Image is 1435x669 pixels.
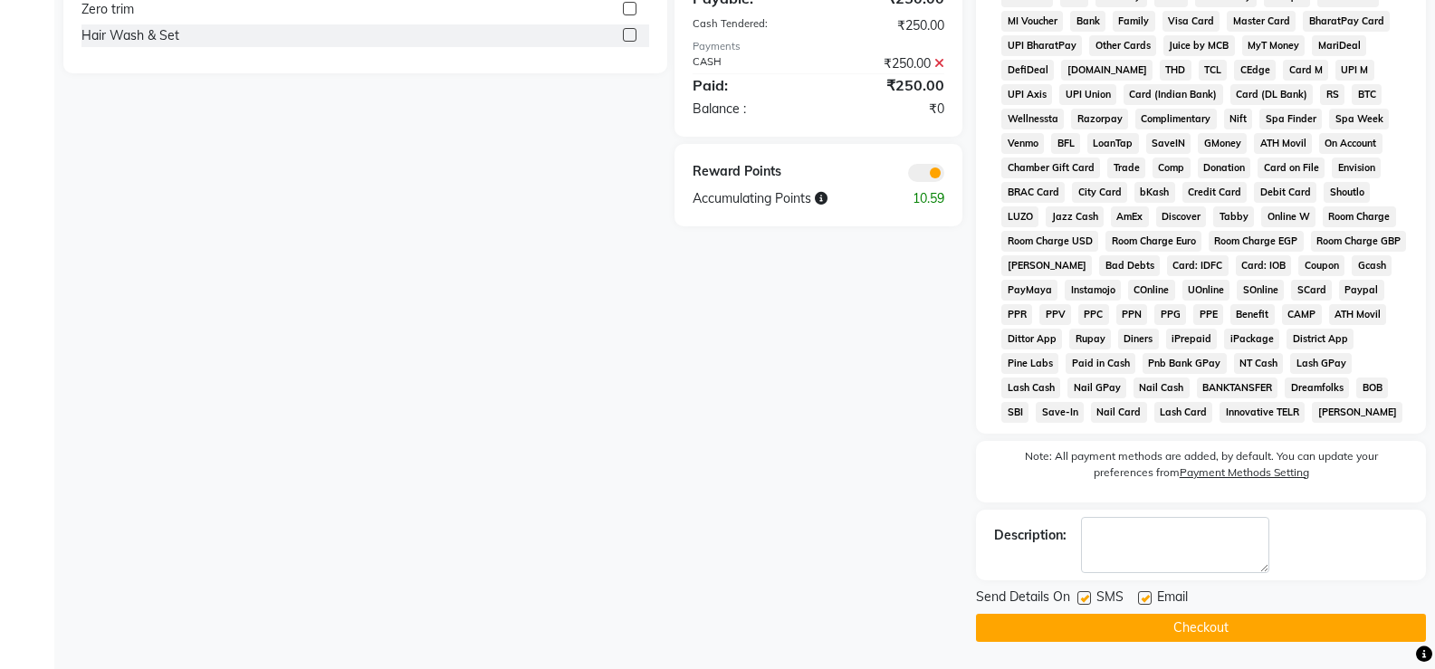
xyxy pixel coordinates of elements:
[1061,60,1153,81] span: [DOMAIN_NAME]
[1070,11,1105,32] span: Bank
[1182,182,1248,203] span: Credit Card
[1167,255,1229,276] span: Card: IDFC
[1001,378,1060,398] span: Lash Cash
[1091,402,1147,423] span: Nail Card
[1001,206,1038,227] span: LUZO
[1146,133,1191,154] span: SaveIN
[1163,35,1235,56] span: Juice by MCB
[1230,304,1275,325] span: Benefit
[1116,304,1148,325] span: PPN
[679,16,818,35] div: Cash Tendered:
[1319,133,1382,154] span: On Account
[1001,35,1082,56] span: UPI BharatPay
[1099,255,1160,276] span: Bad Debts
[1157,588,1188,610] span: Email
[1001,402,1028,423] span: SBI
[1154,402,1213,423] span: Lash Card
[1193,304,1223,325] span: PPE
[1089,35,1156,56] span: Other Cards
[1153,158,1191,178] span: Comp
[1001,329,1062,349] span: Dittor App
[1198,133,1247,154] span: GMoney
[1001,60,1054,81] span: DefiDeal
[1001,353,1058,374] span: Pine Labs
[1059,84,1116,105] span: UPI Union
[1182,280,1230,301] span: UOnline
[1254,133,1312,154] span: ATH Movil
[1282,304,1322,325] span: CAMP
[1118,329,1159,349] span: Diners
[1329,109,1389,129] span: Spa Week
[1312,402,1402,423] span: [PERSON_NAME]
[1209,231,1304,252] span: Room Charge EGP
[1078,304,1109,325] span: PPC
[1230,84,1314,105] span: Card (DL Bank)
[1332,158,1381,178] span: Envision
[818,16,958,35] div: ₹250.00
[1324,182,1370,203] span: Shoutlo
[679,74,818,96] div: Paid:
[1197,378,1278,398] span: BANKTANSFER
[1036,402,1084,423] span: Save-In
[1001,158,1100,178] span: Chamber Gift Card
[1234,60,1276,81] span: CEdge
[1162,11,1220,32] span: Visa Card
[1105,231,1201,252] span: Room Charge Euro
[1259,109,1322,129] span: Spa Finder
[1352,84,1382,105] span: BTC
[1198,158,1251,178] span: Donation
[1242,35,1306,56] span: MyT Money
[1001,84,1052,105] span: UPI Axis
[1339,280,1384,301] span: Paypal
[1234,353,1284,374] span: NT Cash
[1071,109,1128,129] span: Razorpay
[679,54,818,73] div: CASH
[976,588,1070,610] span: Send Details On
[1224,109,1253,129] span: Nift
[818,74,958,96] div: ₹250.00
[1312,35,1366,56] span: MariDeal
[1290,353,1352,374] span: Lash GPay
[679,100,818,119] div: Balance :
[1356,378,1388,398] span: BOB
[1124,84,1223,105] span: Card (Indian Bank)
[1283,60,1328,81] span: Card M
[1320,84,1344,105] span: RS
[1285,378,1349,398] span: Dreamfolks
[994,448,1408,488] label: Note: All payment methods are added, by default. You can update your preferences from
[1135,109,1217,129] span: Complimentary
[1261,206,1315,227] span: Online W
[1180,464,1309,481] label: Payment Methods Setting
[1096,588,1124,610] span: SMS
[1067,378,1126,398] span: Nail GPay
[1039,304,1071,325] span: PPV
[1298,255,1344,276] span: Coupon
[1156,206,1207,227] span: Discover
[1001,280,1057,301] span: PayMaya
[1134,378,1190,398] span: Nail Cash
[1254,182,1316,203] span: Debit Card
[1213,206,1254,227] span: Tabby
[1001,182,1065,203] span: BRAC Card
[888,189,958,208] div: 10.59
[1107,158,1145,178] span: Trade
[1072,182,1127,203] span: City Card
[1258,158,1325,178] span: Card on File
[81,26,179,45] div: Hair Wash & Set
[1001,109,1064,129] span: Wellnessta
[1166,329,1218,349] span: iPrepaid
[1199,60,1228,81] span: TCL
[1051,133,1080,154] span: BFL
[818,54,958,73] div: ₹250.00
[994,526,1067,545] div: Description:
[1066,353,1135,374] span: Paid in Cash
[1311,231,1407,252] span: Room Charge GBP
[1220,402,1305,423] span: Innovative TELR
[693,39,944,54] div: Payments
[679,189,888,208] div: Accumulating Points
[1160,60,1191,81] span: THD
[1236,255,1292,276] span: Card: IOB
[1111,206,1149,227] span: AmEx
[976,614,1426,642] button: Checkout
[1154,304,1186,325] span: PPG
